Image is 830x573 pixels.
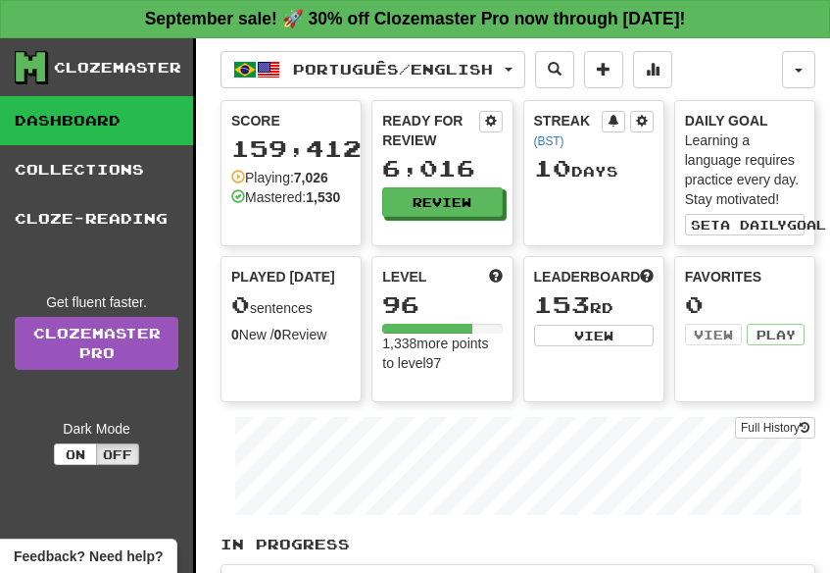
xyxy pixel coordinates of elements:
[14,547,163,566] span: Open feedback widget
[685,130,805,209] div: Learning a language requires practice every day. Stay motivated!
[747,324,805,345] button: Play
[534,134,564,148] a: (BST)
[534,154,571,182] span: 10
[231,290,250,318] span: 0
[294,170,328,185] strong: 7,026
[534,111,602,150] div: Streak
[633,51,672,88] button: More stats
[535,51,574,88] button: Search sentences
[382,156,502,181] div: 6,016
[685,267,805,286] div: Favorites
[735,417,815,439] button: Full History
[685,324,743,345] button: View
[584,51,623,88] button: Add sentence to collection
[15,292,178,312] div: Get fluent faster.
[382,334,502,373] div: 1,338 more points to level 97
[220,51,525,88] button: Português/English
[15,419,178,439] div: Dark Mode
[231,111,351,130] div: Score
[96,443,139,465] button: Off
[54,58,181,78] div: Clozemaster
[382,292,502,317] div: 96
[15,317,178,370] a: ClozemasterPro
[231,187,340,207] div: Mastered:
[231,136,351,161] div: 159,412
[720,218,787,232] span: a daily
[640,267,654,286] span: This week in points, UTC
[231,267,335,286] span: Played [DATE]
[220,535,815,554] p: In Progress
[685,214,805,235] button: Seta dailygoal
[534,325,654,346] button: View
[382,187,502,217] button: Review
[534,267,641,286] span: Leaderboard
[54,443,97,465] button: On
[382,267,426,286] span: Level
[534,292,654,318] div: rd
[685,111,805,130] div: Daily Goal
[534,156,654,182] div: Day s
[685,292,805,317] div: 0
[231,292,351,318] div: sentences
[306,189,340,205] strong: 1,530
[489,267,503,286] span: Score more points to level up
[293,61,493,78] span: Português / English
[534,290,590,318] span: 153
[274,327,282,342] strong: 0
[145,9,686,28] strong: September sale! 🚀 30% off Clozemaster Pro now through [DATE]!
[231,325,351,344] div: New / Review
[382,111,478,150] div: Ready for Review
[231,168,328,187] div: Playing:
[231,327,239,342] strong: 0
